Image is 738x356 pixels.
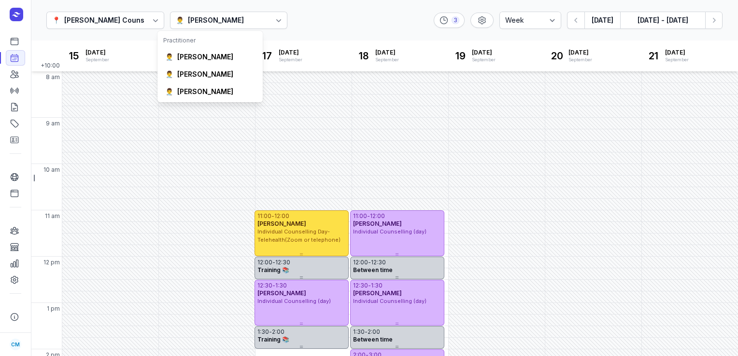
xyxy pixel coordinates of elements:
div: - [365,328,368,336]
div: September [85,56,109,63]
span: Training 📚 [257,266,289,274]
div: 12:00 [370,212,385,220]
button: [DATE] [584,12,620,29]
div: 1:30 [275,282,287,289]
span: [PERSON_NAME] [353,289,402,297]
div: 19 [453,48,468,64]
div: 12:30 [371,259,386,266]
span: 1 pm [47,305,60,313]
span: [PERSON_NAME] [257,220,306,227]
div: 1:30 [371,282,383,289]
div: 👨‍⚕️ [165,52,173,62]
span: [PERSON_NAME] [257,289,306,297]
div: 20 [549,48,565,64]
div: 12:00 [257,259,272,266]
div: 1:30 [353,328,365,336]
div: [PERSON_NAME] [177,69,233,79]
div: 21 [646,48,661,64]
div: - [368,282,371,289]
span: 10 am [43,166,60,174]
div: 2:00 [368,328,380,336]
span: 12 pm [43,259,60,266]
div: - [367,212,370,220]
div: 11:00 [257,212,271,220]
div: [PERSON_NAME] [177,52,233,62]
span: [DATE] [375,49,399,56]
span: Individual Counselling (day) [353,298,426,304]
div: 3 [452,16,459,24]
div: [PERSON_NAME] [188,14,244,26]
div: 15 [66,48,82,64]
div: 2:00 [272,328,284,336]
div: 12:30 [275,259,290,266]
button: [DATE] - [DATE] [620,12,705,29]
div: - [368,259,371,266]
span: Between time [353,266,393,274]
div: September [279,56,302,63]
div: [PERSON_NAME] [177,87,233,96]
div: September [568,56,592,63]
div: 📍 [52,14,60,26]
span: [DATE] [665,49,689,56]
span: CM [11,339,20,350]
span: Training 📚 [257,336,289,343]
div: 👨‍⚕️ [165,69,173,79]
div: - [269,328,272,336]
span: [DATE] [279,49,302,56]
span: +10:00 [41,62,62,71]
div: - [272,259,275,266]
span: Individual Counselling (day) [353,228,426,235]
span: Individual Counselling Day- Telehealth(Zoom or telephone) [257,228,341,243]
span: [DATE] [85,49,109,56]
div: - [271,212,274,220]
div: - [272,282,275,289]
span: [PERSON_NAME] [353,220,402,227]
div: 18 [356,48,371,64]
div: September [472,56,496,63]
span: 8 am [46,73,60,81]
span: Between time [353,336,393,343]
div: [PERSON_NAME] Counselling [64,14,163,26]
div: 17 [259,48,275,64]
div: 👨‍⚕️ [165,87,173,96]
div: 12:00 [274,212,289,220]
div: 12:00 [353,259,368,266]
div: 12:30 [257,282,272,289]
div: 1:30 [257,328,269,336]
span: [DATE] [568,49,592,56]
div: 11:00 [353,212,367,220]
div: Practitioner [163,37,257,44]
span: [DATE] [472,49,496,56]
div: 👨‍⚕️ [176,14,184,26]
span: 11 am [45,212,60,220]
span: Individual Counselling (day) [257,298,331,304]
span: 9 am [46,120,60,127]
div: September [665,56,689,63]
div: September [375,56,399,63]
div: 12:30 [353,282,368,289]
